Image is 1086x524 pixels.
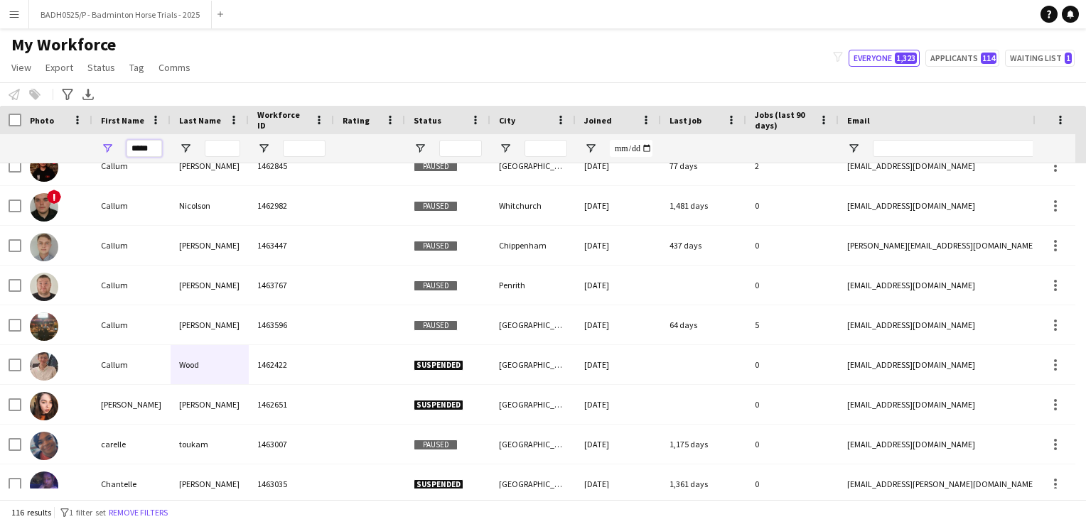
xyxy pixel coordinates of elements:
button: Open Filter Menu [499,142,512,155]
input: Joined Filter Input [610,140,652,157]
a: View [6,58,37,77]
div: [GEOGRAPHIC_DATA] [490,385,576,424]
a: Status [82,58,121,77]
div: 1463596 [249,305,334,344]
div: [DATE] [576,345,661,384]
img: Callum Rhodes [30,312,58,341]
button: Applicants114 [925,50,999,67]
div: [GEOGRAPHIC_DATA] [490,146,576,185]
span: Joined [584,115,612,126]
div: 0 [746,226,839,265]
div: 0 [746,345,839,384]
span: Tag [129,61,144,74]
div: Callum [92,226,171,265]
span: Suspended [414,400,463,410]
input: Last Name Filter Input [205,140,240,157]
div: 1462845 [249,146,334,185]
div: Chantelle [92,464,171,503]
div: 1462651 [249,385,334,424]
span: View [11,61,31,74]
div: 5 [746,305,839,344]
span: 114 [981,53,996,64]
img: carelle toukam [30,432,58,460]
div: 1,481 days [661,186,746,225]
div: [DATE] [576,266,661,305]
a: Export [40,58,79,77]
span: Jobs (last 90 days) [755,109,813,131]
img: Callum Poulson [30,273,58,301]
div: Penrith [490,266,576,305]
div: [DATE] [576,464,661,503]
img: Chantelle Anderson [30,471,58,500]
span: Suspended [414,360,463,371]
div: [DATE] [576,425,661,464]
div: [GEOGRAPHIC_DATA] [490,425,576,464]
span: 1 filter set [69,507,106,518]
div: 0 [746,186,839,225]
div: Nicolson [171,186,249,225]
button: BADH0525/P - Badminton Horse Trials - 2025 [29,1,212,28]
span: Paused [414,241,458,251]
div: 1463447 [249,226,334,265]
span: 1,323 [895,53,917,64]
button: Waiting list1 [1005,50,1075,67]
div: Callum [92,146,171,185]
div: [PERSON_NAME] [171,305,249,344]
span: Paused [414,280,458,291]
button: Open Filter Menu [257,142,270,155]
div: 1,175 days [661,425,746,464]
img: Callum Mcbrayne [30,153,58,182]
div: 0 [746,425,839,464]
span: Paused [414,201,458,212]
div: 1463007 [249,425,334,464]
div: [GEOGRAPHIC_DATA] [490,345,576,384]
a: Tag [124,58,150,77]
div: [DATE] [576,305,661,344]
button: Open Filter Menu [847,142,860,155]
input: City Filter Input [525,140,567,157]
span: Last job [670,115,701,126]
div: 2 [746,146,839,185]
button: Open Filter Menu [414,142,426,155]
div: 0 [746,464,839,503]
button: Open Filter Menu [101,142,114,155]
div: [DATE] [576,186,661,225]
span: ! [47,190,61,204]
button: Open Filter Menu [584,142,597,155]
span: Paused [414,320,458,331]
div: toukam [171,425,249,464]
button: Open Filter Menu [179,142,192,155]
div: Wood [171,345,249,384]
span: Photo [30,115,54,126]
div: [PERSON_NAME] [171,146,249,185]
span: Status [87,61,115,74]
div: 1462422 [249,345,334,384]
span: Comms [158,61,190,74]
div: 437 days [661,226,746,265]
span: Workforce ID [257,109,308,131]
span: City [499,115,515,126]
span: Export [45,61,73,74]
div: [PERSON_NAME] [171,266,249,305]
div: 0 [746,266,839,305]
span: Rating [343,115,370,126]
span: 1 [1065,53,1072,64]
input: First Name Filter Input [127,140,162,157]
a: Comms [153,58,196,77]
div: [DATE] [576,226,661,265]
div: 0 [746,385,839,424]
span: Suspended [414,479,463,490]
span: Paused [414,161,458,172]
app-action-btn: Export XLSX [80,86,97,103]
span: My Workforce [11,34,116,55]
div: 1,361 days [661,464,746,503]
input: Workforce ID Filter Input [283,140,326,157]
div: 1463035 [249,464,334,503]
div: 64 days [661,305,746,344]
div: [DATE] [576,385,661,424]
img: Callum Wood [30,352,58,381]
button: Remove filters [106,505,171,520]
span: Email [847,115,870,126]
span: Last Name [179,115,221,126]
div: [PERSON_NAME] [171,464,249,503]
